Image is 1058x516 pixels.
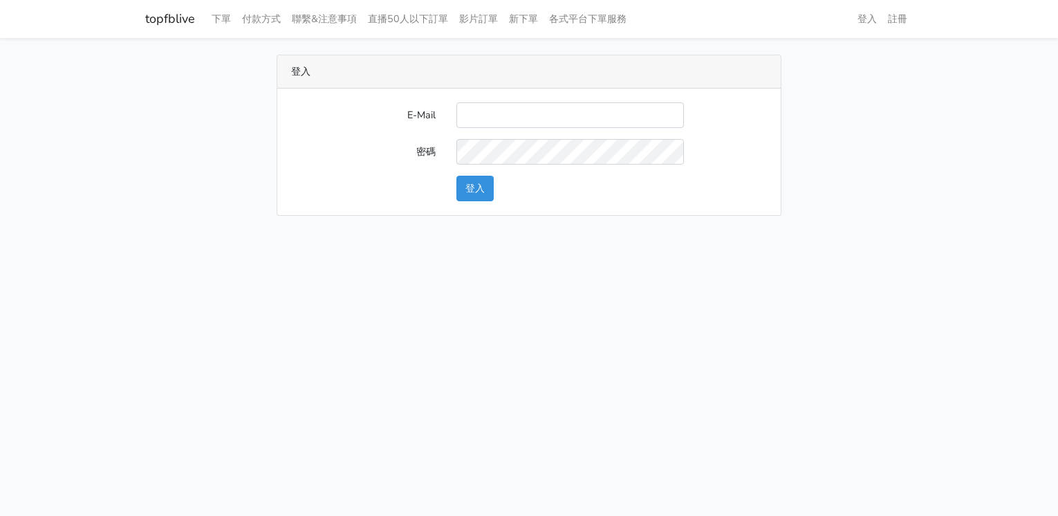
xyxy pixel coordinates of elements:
[454,6,503,33] a: 影片訂單
[362,6,454,33] a: 直播50人以下訂單
[882,6,913,33] a: 註冊
[236,6,286,33] a: 付款方式
[286,6,362,33] a: 聯繫&注意事項
[281,102,446,128] label: E-Mail
[277,55,781,89] div: 登入
[456,176,494,201] button: 登入
[206,6,236,33] a: 下單
[281,139,446,165] label: 密碼
[852,6,882,33] a: 登入
[145,6,195,33] a: topfblive
[503,6,544,33] a: 新下單
[544,6,632,33] a: 各式平台下單服務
